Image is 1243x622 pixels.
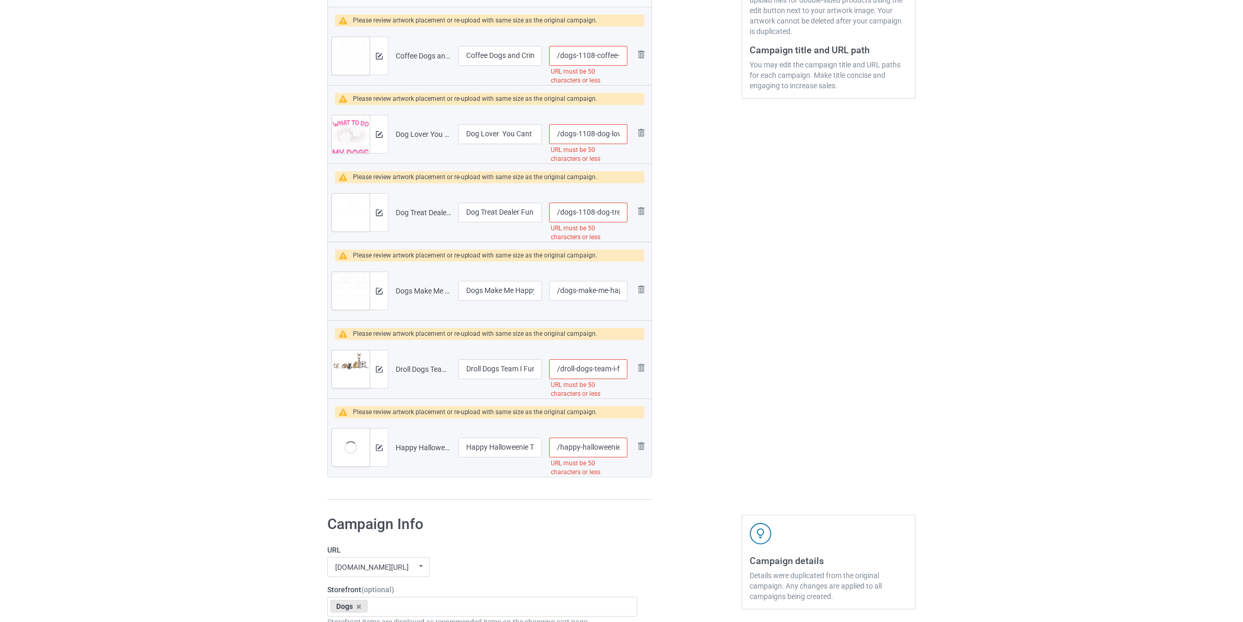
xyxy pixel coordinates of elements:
span: (optional) [361,585,394,594]
img: warning [339,252,353,260]
img: svg+xml;base64,PD94bWwgdmVyc2lvbj0iMS4wIiBlbmNvZGluZz0iVVRGLTgiPz4KPHN2ZyB3aWR0aD0iMjhweCIgaGVpZ2... [635,440,647,452]
img: original.png [332,350,370,401]
div: Please review artwork placement or re-upload with same size as the original campaign. [353,328,598,340]
img: warning [339,408,353,416]
img: svg+xml;base64,PD94bWwgdmVyc2lvbj0iMS4wIiBlbmNvZGluZz0iVVRGLTgiPz4KPHN2ZyB3aWR0aD0iMjhweCIgaGVpZ2... [635,48,647,61]
img: svg+xml;base64,PD94bWwgdmVyc2lvbj0iMS4wIiBlbmNvZGluZz0iVVRGLTgiPz4KPHN2ZyB3aWR0aD0iMjhweCIgaGVpZ2... [635,283,647,296]
div: Please review artwork placement or re-upload with same size as the original campaign. [353,406,598,418]
img: original.png [332,37,370,87]
div: URL must be 50 characters or less [549,144,628,165]
div: Dogs Make Me Happy You not so much TShirt.png [396,286,451,296]
h1: Campaign Info [327,515,637,534]
label: Storefront [327,584,637,595]
img: original.png [332,272,370,322]
div: URL must be 50 characters or less [549,457,628,478]
img: svg+xml;base64,PD94bWwgdmVyc2lvbj0iMS4wIiBlbmNvZGluZz0iVVRGLTgiPz4KPHN2ZyB3aWR0aD0iMTRweCIgaGVpZ2... [376,53,383,60]
img: svg+xml;base64,PD94bWwgdmVyc2lvbj0iMS4wIiBlbmNvZGluZz0iVVRGLTgiPz4KPHN2ZyB3aWR0aD0iMTRweCIgaGVpZ2... [376,288,383,295]
img: svg+xml;base64,PD94bWwgdmVyc2lvbj0iMS4wIiBlbmNvZGluZz0iVVRGLTgiPz4KPHN2ZyB3aWR0aD0iMTRweCIgaGVpZ2... [376,366,383,373]
div: Dog Lover You Cant Tell me What to do Youre not My Dogs TShirt (1).png [396,129,451,139]
div: Please review artwork placement or re-upload with same size as the original campaign. [353,93,598,105]
div: Dog Treat Dealer Funny Humor Dog Owner Dog Treats Dog Lover TShirt.png [396,207,451,218]
img: warning [339,95,353,103]
img: svg+xml;base64,PD94bWwgdmVyc2lvbj0iMS4wIiBlbmNvZGluZz0iVVRGLTgiPz4KPHN2ZyB3aWR0aD0iMTRweCIgaGVpZ2... [376,131,383,138]
h3: Campaign details [750,555,908,567]
img: warning [339,173,353,181]
div: URL must be 50 characters or less [549,379,628,400]
img: svg+xml;base64,PD94bWwgdmVyc2lvbj0iMS4wIiBlbmNvZGluZz0iVVRGLTgiPz4KPHN2ZyB3aWR0aD0iMTRweCIgaGVpZ2... [376,444,383,451]
h3: Campaign title and URL path [750,44,908,56]
div: Please review artwork placement or re-upload with same size as the original campaign. [353,171,598,183]
img: svg+xml;base64,PD94bWwgdmVyc2lvbj0iMS4wIiBlbmNvZGluZz0iVVRGLTgiPz4KPHN2ZyB3aWR0aD0iMTRweCIgaGVpZ2... [376,209,383,216]
img: svg+xml;base64,PD94bWwgdmVyc2lvbj0iMS4wIiBlbmNvZGluZz0iVVRGLTgiPz4KPHN2ZyB3aWR0aD0iNDJweCIgaGVpZ2... [750,523,772,545]
div: [DOMAIN_NAME][URL] [335,564,409,571]
img: original.png [332,115,370,166]
div: Dogs [330,600,368,613]
div: You may edit the campaign title and URL paths for each campaign. Make title concise and engaging ... [750,60,908,91]
div: Details were duplicated from the original campaign. Any changes are applied to all campaigns bein... [750,570,908,602]
div: Please review artwork placement or re-upload with same size as the original campaign. [353,250,598,262]
img: warning [339,17,353,25]
img: svg+xml;base64,PD94bWwgdmVyc2lvbj0iMS4wIiBlbmNvZGluZz0iVVRGLTgiPz4KPHN2ZyB3aWR0aD0iMjhweCIgaGVpZ2... [635,361,647,374]
img: svg+xml;base64,PD94bWwgdmVyc2lvbj0iMS4wIiBlbmNvZGluZz0iVVRGLTgiPz4KPHN2ZyB3aWR0aD0iMjhweCIgaGVpZ2... [635,205,647,217]
div: Coffee Dogs and Crime Shows Premium TShirt.png [396,51,451,61]
img: svg+xml;base64,PD94bWwgdmVyc2lvbj0iMS4wIiBlbmNvZGluZz0iVVRGLTgiPz4KPHN2ZyB3aWR0aD0iMjhweCIgaGVpZ2... [635,126,647,139]
img: warning [339,330,353,338]
img: original.png [332,194,370,244]
div: Happy Halloweenie TShirt Dachshund Dog [DATE] TShirt.png [396,442,451,453]
div: URL must be 50 characters or less [549,222,628,243]
div: Please review artwork placement or re-upload with same size as the original campaign. [353,15,598,27]
label: URL [327,545,637,555]
div: URL must be 50 characters or less [549,66,628,87]
div: Droll Dogs Team I Funny Puppy Dog Lover Cartoon Fun TShirt.png [396,364,451,374]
